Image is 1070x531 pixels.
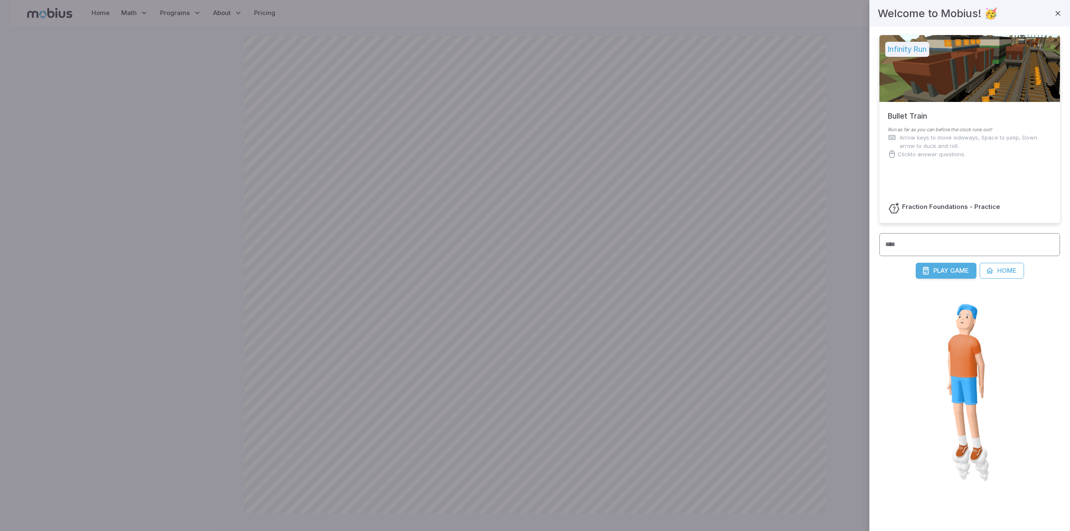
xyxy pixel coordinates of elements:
[898,150,966,158] p: Click to answer questions.
[878,5,998,22] h4: Welcome to Mobius! 🥳
[888,102,927,122] h5: Bullet Train
[885,42,929,57] h5: Infinity Run
[916,263,976,279] button: PlayGame
[980,263,1024,279] a: Home
[888,126,1052,133] p: Run as far as you can before the clock runs out!
[950,266,969,275] span: Game
[899,133,1052,150] p: Arrow keys to move sideways, Space to jump, Down arrow to duck and roll.
[902,202,1000,211] h6: Fraction Foundations - Practice
[933,266,948,275] span: Play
